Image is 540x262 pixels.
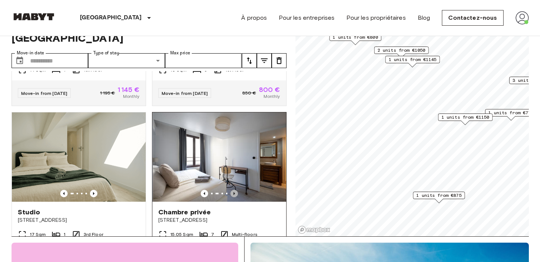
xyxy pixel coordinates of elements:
[438,114,492,125] div: Map marker
[346,13,405,22] a: Pour les propriétaires
[279,13,334,22] a: Pour les entreprises
[158,208,211,217] span: Chambre privée
[201,190,208,197] button: Previous image
[416,192,462,199] span: 1 units from €875
[80,13,142,22] p: [GEOGRAPHIC_DATA]
[241,13,267,22] a: À propos
[295,10,529,236] canvas: Map
[230,190,238,197] button: Previous image
[242,90,256,96] span: 850 €
[60,190,68,197] button: Previous image
[377,47,425,54] span: 2 units from €1050
[374,47,429,58] div: Map marker
[298,226,330,234] a: Mapbox logo
[18,217,140,224] span: [STREET_ADDRESS]
[257,53,272,68] button: tune
[388,56,436,63] span: 1 units from €1145
[263,93,280,100] span: Monthly
[170,231,193,238] span: 15.05 Sqm
[12,112,146,202] img: Marketing picture of unit FR-18-010-019-001
[441,114,489,121] span: 1 units from €1150
[485,109,537,121] div: Map marker
[259,86,280,93] span: 800 €
[413,192,465,203] div: Map marker
[100,90,115,96] span: 1 195 €
[272,53,287,68] button: tune
[488,109,534,116] span: 1 units from €775
[64,231,65,238] span: 1
[385,56,440,67] div: Map marker
[84,231,103,238] span: 3rd Floor
[162,90,208,96] span: Move-in from [DATE]
[17,50,44,56] label: Move-in date
[30,231,46,238] span: 17 Sqm
[442,10,503,26] a: Contactez-nous
[153,112,287,202] img: Marketing picture of unit FR-18-001-001-07H
[18,208,41,217] span: Studio
[123,93,139,100] span: Monthly
[90,190,97,197] button: Previous image
[93,50,119,56] label: Type of stay
[333,34,378,41] span: 1 units from €800
[158,217,280,224] span: [STREET_ADDRESS]
[329,33,381,45] div: Map marker
[232,231,258,238] span: Multi-floors
[418,13,430,22] a: Blog
[515,11,529,25] img: avatar
[170,50,190,56] label: Max price
[118,86,139,93] span: 1 145 €
[12,53,27,68] button: Choose date
[21,90,68,96] span: Move-in from [DATE]
[211,231,214,238] span: 7
[242,53,257,68] button: tune
[12,13,56,20] img: Habyt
